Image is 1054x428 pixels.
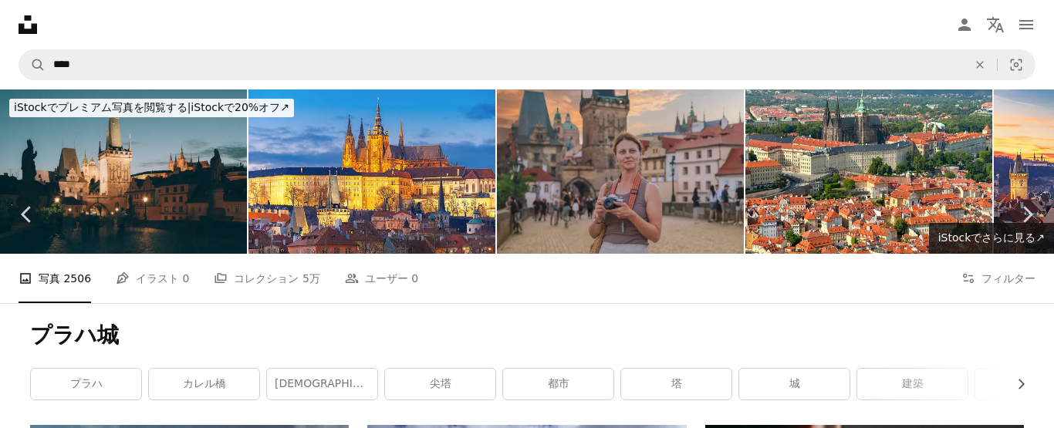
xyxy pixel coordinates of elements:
[1007,369,1024,399] button: リストを右にスクロールする
[949,9,980,40] a: ログイン / 登録する
[214,254,319,303] a: コレクション 5万
[961,254,1035,303] button: フィルター
[31,369,141,399] a: プラハ
[14,101,289,113] span: iStockで20%オフ ↗
[1011,9,1042,40] button: メニュー
[621,369,731,399] a: 塔
[411,270,418,287] span: 0
[30,322,1024,349] h1: プラハ城
[183,270,190,287] span: 0
[998,50,1035,79] button: ビジュアル検索
[857,369,968,399] a: 建築
[503,369,613,399] a: 都市
[116,254,189,303] a: イラスト 0
[963,50,997,79] button: 全てクリア
[14,101,191,113] span: iStockでプレミアム写真を閲覧する |
[497,89,744,254] img: 夕暮れ時にカレル橋の写真を撮る女性 プラハ、チェコ共和国
[19,15,37,34] a: ホーム — Unsplash
[149,369,259,399] a: カレル橋
[929,223,1054,254] a: iStockでさらに見る↗
[302,270,320,287] span: 5万
[19,50,46,79] button: Unsplashで検索する
[938,231,1045,244] span: iStockでさらに見る ↗
[19,49,1035,80] form: サイト内でビジュアルを探す
[1000,140,1054,288] a: 次へ
[385,369,495,399] a: 尖塔
[248,89,495,254] img: プラハ城とマラー・ストラナ,チェコ共和国
[739,369,850,399] a: 城
[345,254,418,303] a: ユーザー 0
[267,369,377,399] a: [DEMOGRAPHIC_DATA]
[980,9,1011,40] button: 言語
[745,89,992,254] img: プラハ城地区の屋上ビュー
